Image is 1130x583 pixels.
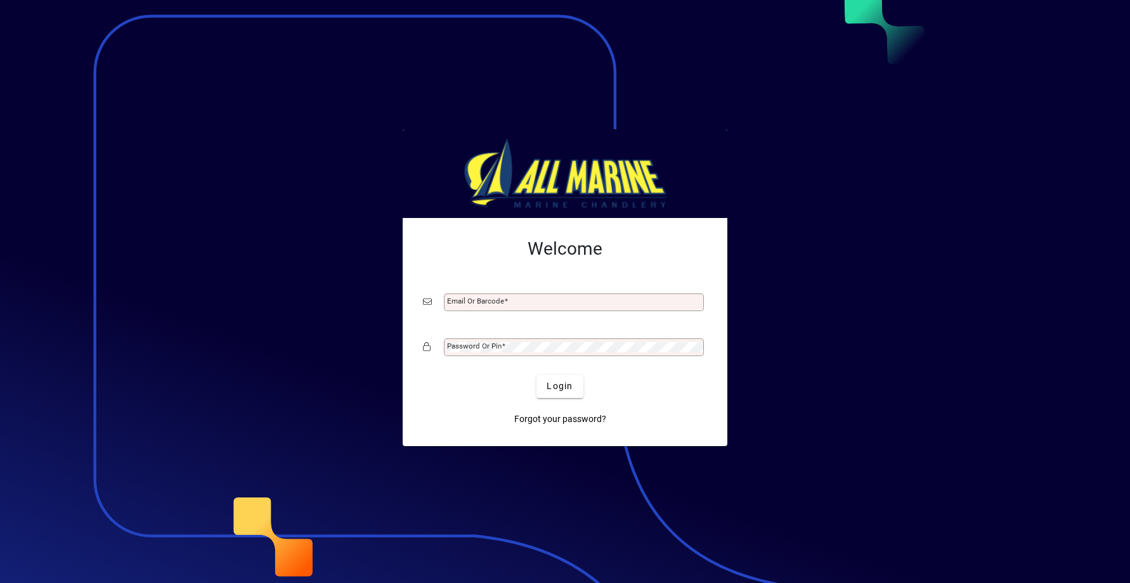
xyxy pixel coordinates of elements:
a: Forgot your password? [509,408,611,431]
button: Login [536,375,583,398]
span: Login [547,380,573,393]
span: Forgot your password? [514,413,606,426]
mat-label: Password or Pin [447,342,502,350]
mat-label: Email or Barcode [447,297,504,305]
h2: Welcome [423,238,707,260]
